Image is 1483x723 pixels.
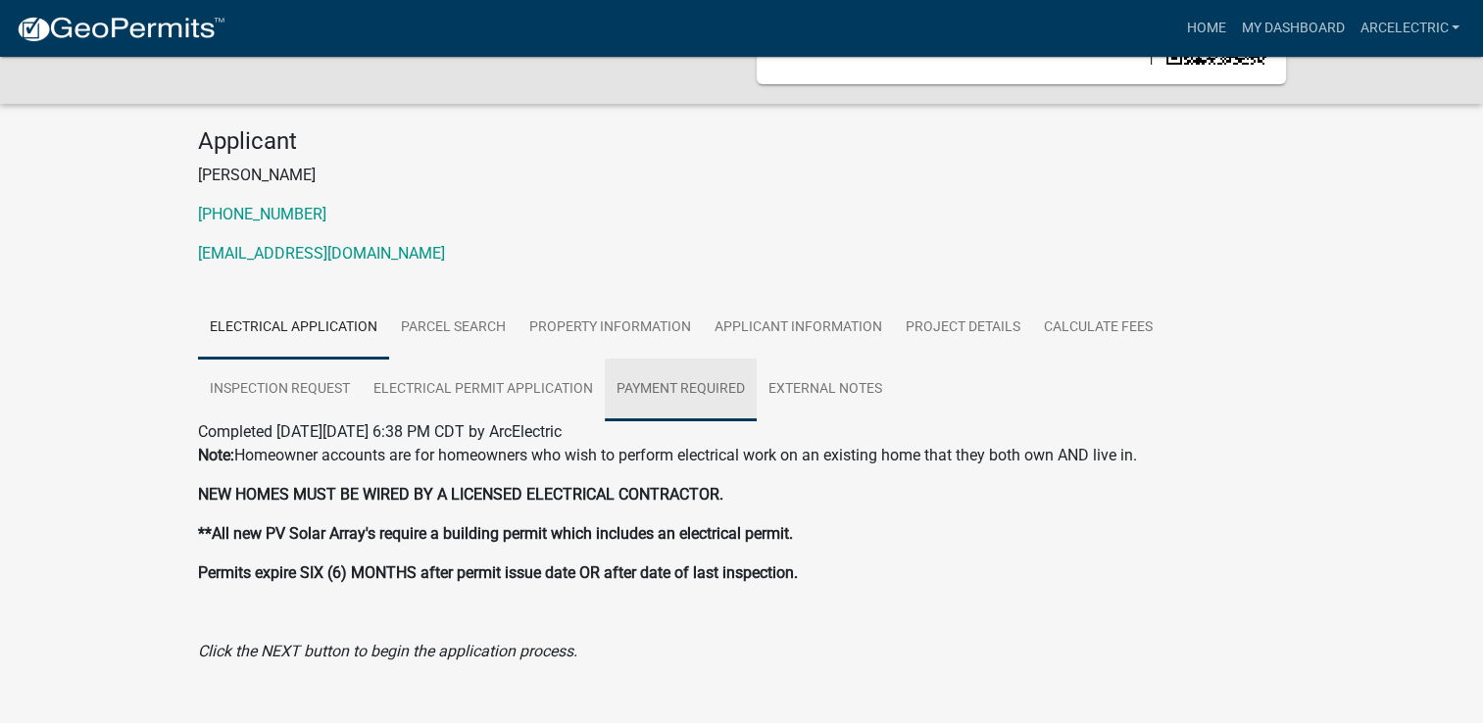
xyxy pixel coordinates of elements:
[198,297,389,360] a: Electrical Application
[1178,10,1233,47] a: Home
[198,563,798,582] strong: Permits expire SIX (6) MONTHS after permit issue date OR after date of last inspection.
[198,164,1286,187] p: [PERSON_NAME]
[198,422,562,441] span: Completed [DATE][DATE] 6:38 PM CDT by ArcElectric
[198,205,326,223] a: [PHONE_NUMBER]
[198,642,577,660] i: Click the NEXT button to begin the application process.
[518,297,703,360] a: Property Information
[703,297,894,360] a: Applicant Information
[198,446,234,464] strong: Note:
[1233,10,1352,47] a: My Dashboard
[198,444,1286,467] p: Homeowner accounts are for homeowners who wish to perform electrical work on an existing home tha...
[198,524,793,543] strong: **All new PV Solar Array's require a building permit which includes an electrical permit.
[198,359,362,421] a: Inspection Request
[198,485,723,504] strong: NEW HOMES MUST BE WIRED BY A LICENSED ELECTRICAL CONTRACTOR.
[894,297,1032,360] a: Project Details
[1032,297,1164,360] a: Calculate Fees
[198,244,445,263] a: [EMAIL_ADDRESS][DOMAIN_NAME]
[605,359,757,421] a: Payment Required
[198,127,1286,156] h4: Applicant
[1352,10,1467,47] a: ArcElectric
[362,359,605,421] a: Electrical Permit Application
[757,359,894,421] a: External Notes
[389,297,518,360] a: Parcel search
